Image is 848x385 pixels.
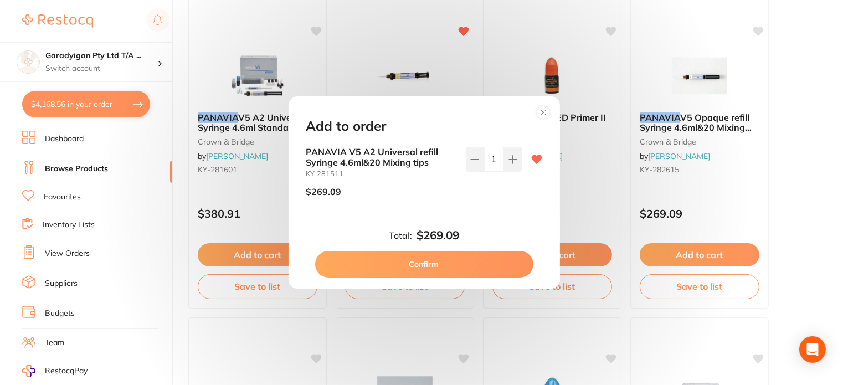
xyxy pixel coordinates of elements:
b: $269.09 [417,229,459,242]
p: $269.09 [306,187,342,197]
b: PANAVIA V5 A2 Universal refill Syringe 4.6ml&20 Mixing tips [306,147,457,167]
h2: Add to order [306,119,387,134]
label: Total: [389,230,412,240]
small: KY-281511 [306,170,457,178]
div: Open Intercom Messenger [799,336,826,363]
button: Confirm [315,251,533,278]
